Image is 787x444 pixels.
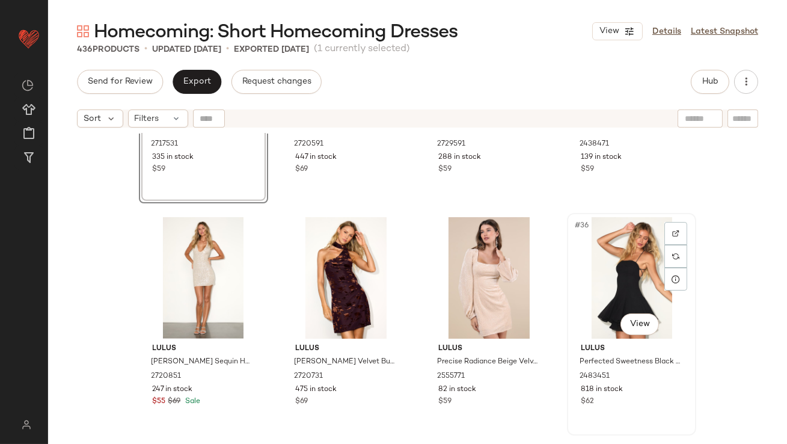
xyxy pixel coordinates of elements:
[173,70,221,94] button: Export
[438,396,452,407] span: $59
[17,26,41,51] img: heart_red.DM2ytmEG.svg
[22,79,34,91] img: svg%3e
[295,396,308,407] span: $69
[152,43,221,56] p: updated [DATE]
[152,371,182,382] span: 2720851
[599,26,619,36] span: View
[94,20,458,45] span: Homecoming: Short Homecoming Dresses
[571,217,692,339] img: 2483451_2_02_front_Retakes_2025-07-28.jpg
[231,70,322,94] button: Request changes
[580,357,681,368] span: Perfected Sweetness Black Pleated Tiered Mini Dress
[691,70,729,94] button: Hub
[153,384,193,395] span: 247 in stock
[135,113,159,125] span: Filters
[592,22,643,40] button: View
[294,371,323,382] span: 2720731
[226,42,229,57] span: •
[580,139,609,150] span: 2438471
[581,164,594,175] span: $59
[295,152,337,163] span: 447 in stock
[84,113,101,125] span: Sort
[581,152,622,163] span: 139 in stock
[629,319,650,329] span: View
[437,139,465,150] span: 2729591
[429,217,550,339] img: 12242521_2555771.jpg
[168,396,181,407] span: $69
[620,313,659,335] button: View
[672,253,679,260] img: svg%3e
[183,398,201,405] span: Sale
[580,371,610,382] span: 2483451
[438,152,481,163] span: 288 in stock
[87,77,153,87] span: Send for Review
[438,344,540,354] span: Lulus
[574,220,591,232] span: #36
[294,139,323,150] span: 2720591
[14,420,38,430] img: svg%3e
[286,217,406,339] img: 2720731_01_hero_2025-09-12.jpg
[143,217,264,339] img: 2720851_06_fullbody_2025-08-08.jpg
[437,371,465,382] span: 2555771
[702,77,718,87] span: Hub
[77,45,93,54] span: 436
[314,42,410,57] span: (1 currently selected)
[672,230,679,237] img: svg%3e
[242,77,311,87] span: Request changes
[153,344,254,354] span: Lulus
[144,42,147,57] span: •
[234,43,309,56] p: Exported [DATE]
[295,384,337,395] span: 475 in stock
[77,25,89,37] img: svg%3e
[438,384,476,395] span: 82 in stock
[581,384,623,395] span: 818 in stock
[77,70,163,94] button: Send for Review
[77,43,139,56] div: Products
[152,139,179,150] span: 2717531
[691,25,758,38] a: Latest Snapshot
[581,344,682,354] span: Lulus
[294,357,396,368] span: [PERSON_NAME] Velvet Burnout One-Shoulder Sash Mini Dress
[183,77,211,87] span: Export
[438,164,452,175] span: $59
[652,25,681,38] a: Details
[581,396,594,407] span: $62
[437,357,539,368] span: Precise Radiance Beige Velvet Sequin Long Sleeve Mini Dress
[295,164,308,175] span: $69
[295,344,397,354] span: Lulus
[153,396,166,407] span: $55
[152,357,253,368] span: [PERSON_NAME] Sequin Halter Bodycon Mini Dress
